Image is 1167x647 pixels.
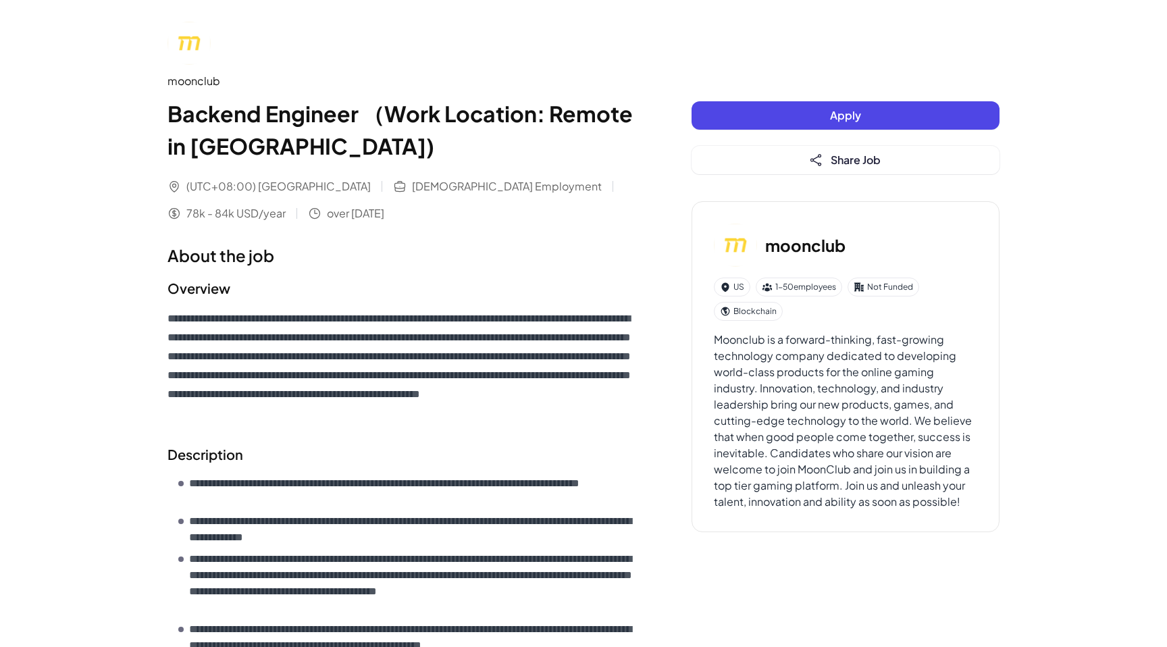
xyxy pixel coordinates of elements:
span: over [DATE] [327,205,384,222]
img: mo [167,22,211,65]
div: Moonclub is a forward-thinking, fast-growing technology company dedicated to developing world-cla... [714,332,977,510]
h1: About the job [167,243,638,267]
div: US [714,278,750,296]
span: 78k - 84k USD/year [186,205,286,222]
button: Share Job [692,146,1000,174]
span: (UTC+08:00) [GEOGRAPHIC_DATA] [186,178,371,195]
span: Share Job [831,153,881,167]
h3: moonclub [765,233,846,257]
span: [DEMOGRAPHIC_DATA] Employment [412,178,602,195]
h2: Description [167,444,638,465]
button: Apply [692,101,1000,130]
div: 1-50 employees [756,278,842,296]
img: mo [714,224,757,267]
h1: Backend Engineer （Work Location: Remote in [GEOGRAPHIC_DATA]) [167,97,638,162]
div: moonclub [167,73,638,89]
h2: Overview [167,278,638,299]
div: Blockchain [714,302,783,321]
span: Apply [830,108,861,122]
div: Not Funded [848,278,919,296]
